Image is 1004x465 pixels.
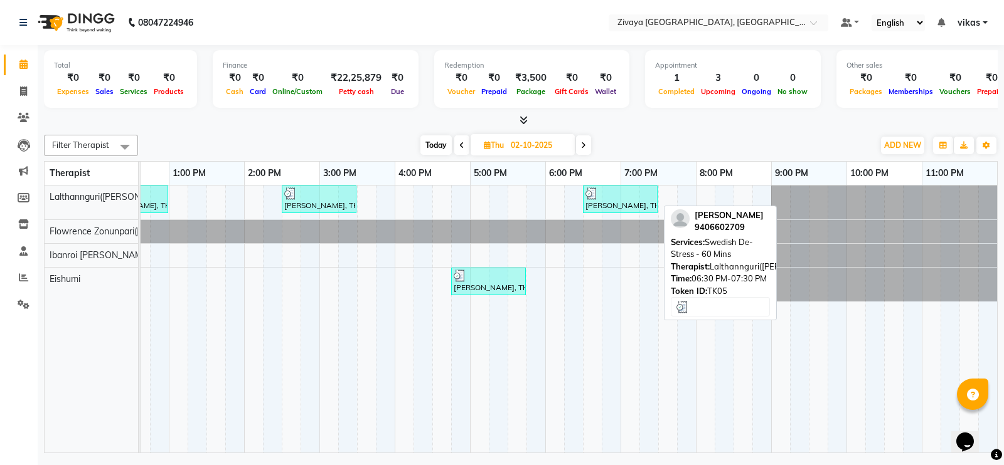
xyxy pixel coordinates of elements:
span: Prepaid [478,87,510,96]
div: Redemption [444,60,619,71]
div: ₹22,25,879 [326,71,387,85]
a: 6:00 PM [546,164,585,182]
b: 08047224946 [138,5,193,40]
span: Products [151,87,187,96]
div: [PERSON_NAME], TK04, 04:45 PM-05:45 PM, Swedish De-Stress - 60 Mins [452,269,525,293]
span: Wallet [592,87,619,96]
span: Eishumi [50,273,80,285]
a: 7:00 PM [621,164,661,182]
span: Due [388,87,407,96]
img: profile [671,209,690,228]
span: Cash [223,87,247,96]
span: Services: [671,237,705,247]
span: Packages [846,87,885,96]
div: Lalthannguri([PERSON_NAME]) [671,261,770,273]
span: Filter Therapist [52,140,109,150]
div: 06:30 PM-07:30 PM [671,273,770,285]
span: Card [247,87,269,96]
div: ₹0 [478,71,510,85]
span: Package [513,87,548,96]
span: Therapist [50,167,90,179]
span: Petty cash [336,87,377,96]
a: 8:00 PM [697,164,736,182]
span: Flowrence Zonunpari([PERSON_NAME]) [50,226,210,237]
div: ₹3,500 [510,71,552,85]
div: Appointment [655,60,811,71]
div: Total [54,60,187,71]
a: 5:00 PM [471,164,510,182]
span: Expenses [54,87,92,96]
div: ₹0 [387,71,409,85]
div: ₹0 [247,71,269,85]
div: ₹0 [151,71,187,85]
span: ADD NEW [884,140,921,150]
a: 11:00 PM [922,164,967,182]
span: Today [420,135,452,155]
span: Services [117,87,151,96]
img: logo [32,5,118,40]
a: 1:00 PM [169,164,209,182]
div: ₹0 [444,71,478,85]
div: ₹0 [92,71,117,85]
div: ₹0 [269,71,326,85]
span: Voucher [444,87,478,96]
div: 0 [739,71,774,85]
input: 2025-10-02 [507,136,570,155]
div: ₹0 [117,71,151,85]
button: ADD NEW [881,137,924,154]
a: 4:00 PM [395,164,435,182]
div: [PERSON_NAME], TK02, 02:30 PM-03:30 PM, Swedish De-Stress - 60 Mins [283,187,355,211]
span: Ibanroi [PERSON_NAME] [50,249,150,261]
span: Lalthannguri([PERSON_NAME]) [50,191,175,202]
span: Sales [92,87,117,96]
div: ₹0 [223,71,247,85]
span: Token ID: [671,286,707,296]
span: Completed [655,87,698,96]
div: TK05 [671,285,770,298]
span: No show [774,87,811,96]
div: ₹0 [54,71,92,85]
span: Online/Custom [269,87,326,96]
div: 3 [698,71,739,85]
div: 9406602709 [695,221,764,234]
a: 2:00 PM [245,164,284,182]
div: ₹0 [936,71,974,85]
span: Memberships [885,87,936,96]
div: ₹0 [885,71,936,85]
span: Ongoing [739,87,774,96]
iframe: chat widget [951,415,991,452]
span: Swedish De-Stress - 60 Mins [671,237,753,259]
span: Upcoming [698,87,739,96]
div: ₹0 [846,71,885,85]
span: Vouchers [936,87,974,96]
div: Finance [223,60,409,71]
div: 1 [655,71,698,85]
span: vikas [958,16,980,29]
span: Gift Cards [552,87,592,96]
div: ₹0 [592,71,619,85]
div: 0 [774,71,811,85]
span: Thu [481,140,507,150]
a: 10:00 PM [847,164,892,182]
a: 9:00 PM [772,164,811,182]
span: [PERSON_NAME] [695,210,764,220]
a: 3:00 PM [320,164,360,182]
div: [PERSON_NAME], TK05, 06:30 PM-07:30 PM, Swedish De-Stress - 60 Mins [584,187,656,211]
span: Therapist: [671,261,710,271]
span: Time: [671,273,692,283]
div: ₹0 [552,71,592,85]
